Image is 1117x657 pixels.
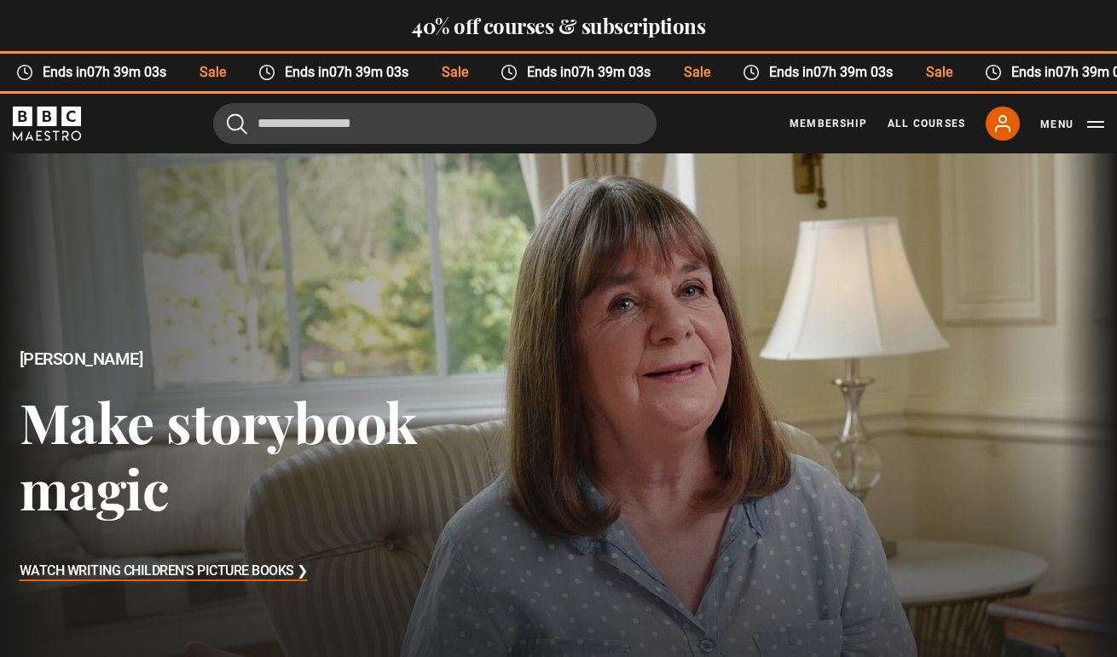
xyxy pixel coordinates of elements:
[213,103,657,144] input: Search
[518,62,667,83] span: Ends in
[275,62,425,83] span: Ends in
[33,62,182,83] span: Ends in
[182,62,241,83] span: Sale
[813,64,893,80] time: 07h 39m 03s
[425,62,483,83] span: Sale
[87,64,166,80] time: 07h 39m 03s
[571,64,651,80] time: 07h 39m 03s
[20,559,308,585] h3: Watch Writing Children's Picture Books ❯
[227,112,247,134] button: Submit the search query
[909,62,968,83] span: Sale
[790,116,867,131] a: Membership
[1040,116,1104,133] button: Toggle navigation
[888,116,965,131] a: All Courses
[13,107,81,141] svg: BBC Maestro
[760,62,909,83] span: Ends in
[667,62,726,83] span: Sale
[20,349,559,369] h2: [PERSON_NAME]
[20,389,559,521] h3: Make storybook magic
[329,64,408,80] time: 07h 39m 03s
